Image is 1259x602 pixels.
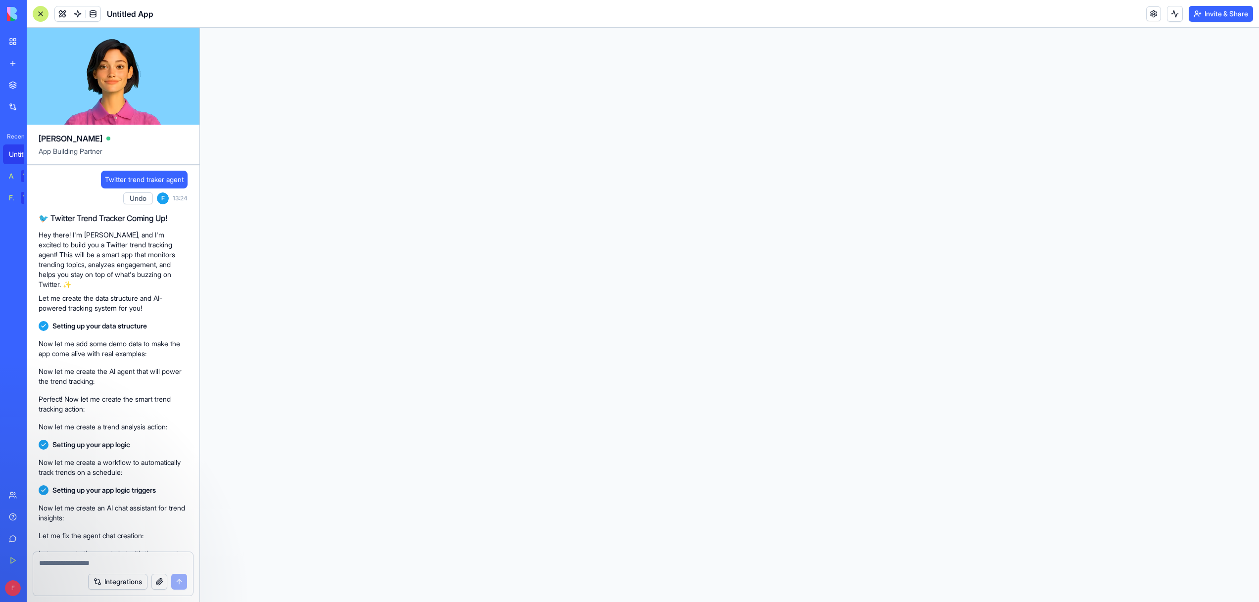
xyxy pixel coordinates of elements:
span: App Building Partner [39,146,188,164]
span: Setting up your app logic triggers [52,485,156,495]
span: F [5,580,21,596]
span: [PERSON_NAME] [39,133,102,144]
div: Feedback Form [9,193,14,203]
div: AI Logo Generator [9,171,14,181]
p: Perfect! Now let me create the smart trend tracking action: [39,394,188,414]
span: Setting up your app logic [52,440,130,450]
div: Untitled App [9,149,37,159]
h2: 🐦 Twitter Trend Tracker Coming Up! [39,212,188,224]
span: Untitled App [107,8,153,20]
p: Now let me create a trend analysis action: [39,422,188,432]
p: Now let me create the AI agent that will power the trend tracking: [39,367,188,386]
iframe: Intercom notifications message [141,528,339,597]
a: Untitled App [3,144,43,164]
a: AI Logo GeneratorTRY [3,166,43,186]
span: Twitter trend traker agent [105,175,184,185]
p: Now let me create an AI chat assistant for trend insights: [39,503,188,523]
button: Integrations [88,574,147,590]
div: TRY [21,192,37,204]
p: Now let me add some demo data to make the app come alive with real examples: [39,339,188,359]
div: TRY [21,170,37,182]
p: Now let me create a workflow to automatically track trends on a schedule: [39,458,188,477]
a: Feedback FormTRY [3,188,43,208]
img: logo [7,7,68,21]
span: Recent [3,133,24,140]
button: Undo [123,192,153,204]
span: 13:24 [173,194,188,202]
button: Invite & Share [1189,6,1253,22]
span: F [157,192,169,204]
p: Hey there! I'm [PERSON_NAME], and I'm excited to build you a Twitter trend tracking agent! This w... [39,230,188,289]
span: Setting up your data structure [52,321,147,331]
p: Let me create the agent chat with the correct format: [39,549,188,568]
p: Let me fix the agent chat creation: [39,531,188,541]
p: Let me create the data structure and AI-powered tracking system for you! [39,293,188,313]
